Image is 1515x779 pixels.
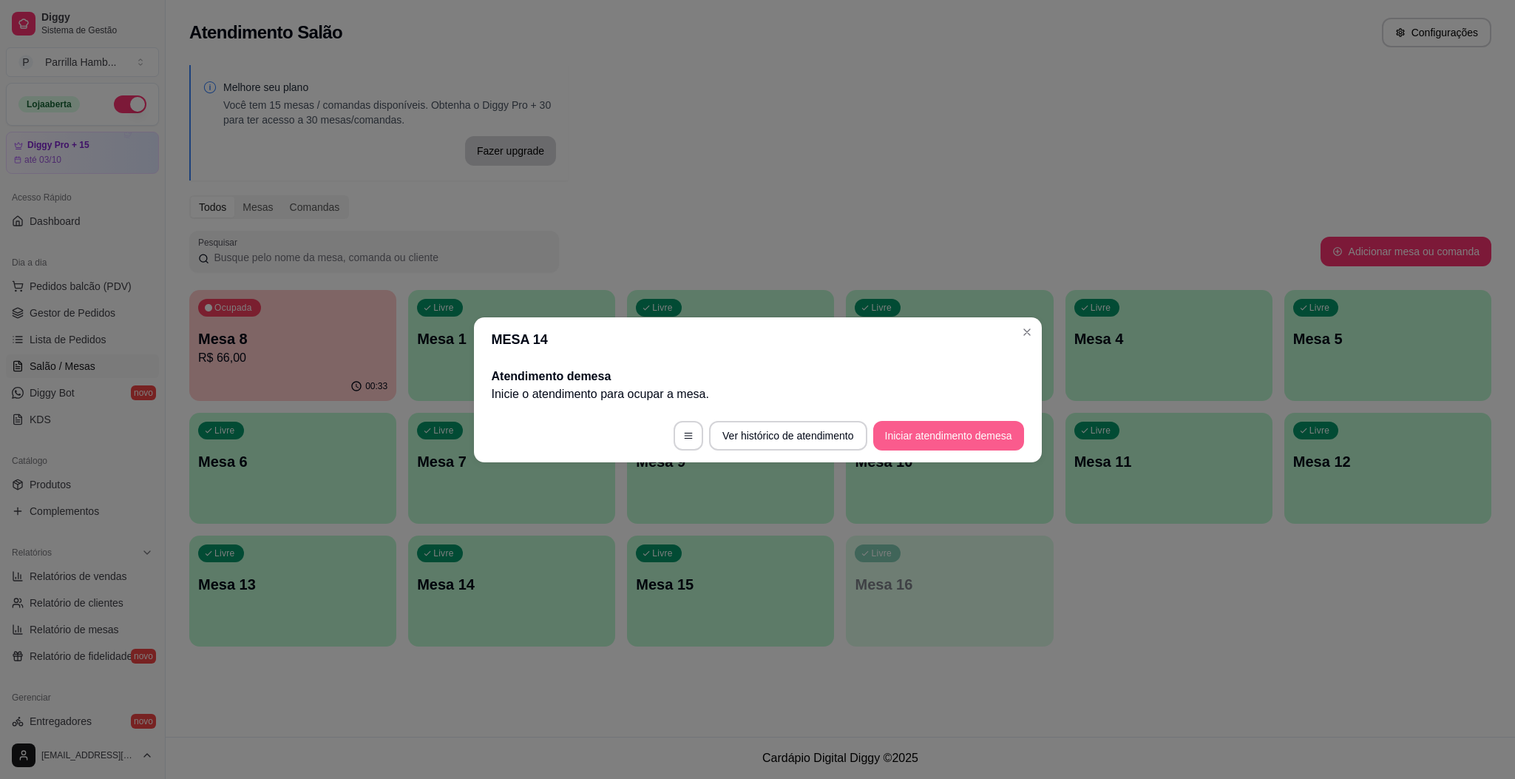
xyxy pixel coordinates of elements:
button: Close [1015,320,1039,344]
button: Ver histórico de atendimento [709,421,867,451]
button: Iniciar atendimento demesa [873,421,1024,451]
h2: Atendimento de mesa [492,368,1024,385]
header: MESA 14 [474,317,1042,362]
p: Inicie o atendimento para ocupar a mesa . [492,385,1024,403]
